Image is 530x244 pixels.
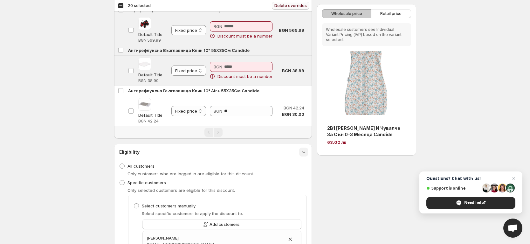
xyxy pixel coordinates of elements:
[142,211,243,216] span: Select specific customers to apply the discount to.
[119,149,140,155] h3: Eligibility
[127,188,235,193] span: Only selected customers are eligible for this discount.
[138,18,151,29] img: Default Title
[214,24,222,29] span: BGN
[426,176,515,181] span: Questions? Chat with us!
[217,33,272,39] span: Discount must be a number
[217,73,272,80] span: Discount must be a number
[331,11,362,16] span: Wholesale price
[214,64,222,69] span: BGN
[279,27,304,33] span: BGN 569.99
[128,3,151,8] span: 20 selected
[138,38,162,43] span: BGN 569.99
[147,235,284,241] h3: [PERSON_NAME]
[322,9,371,18] button: Wholesale price
[128,47,250,53] span: Антирефлуксна Възглавница Клин 10° 55X35См Candide
[282,111,304,117] span: BGN 30.00
[210,221,239,227] span: Add customers
[128,87,259,94] span: Антирефлуксна Възглавница Клин 10° Air+ 55X35См Candide
[327,125,406,138] h3: 2В1 [PERSON_NAME] И Чувалче За Сън 0-3 Месеца Candide
[138,31,162,38] span: Default Title
[138,72,162,78] span: Default Title
[114,126,312,139] nav: Pagination
[138,112,162,118] span: Default Title
[326,27,407,42] p: Wholesale customers see Individual Variant Pricing (IVP) based on the variant selected.
[380,11,402,16] span: Retail price
[142,219,302,229] button: Add customers
[282,67,304,74] span: BGN 38.99
[138,78,162,83] span: BGN 38.99
[510,175,518,182] span: Close chat
[322,51,411,115] img: 2В1 Антистрес Пелена И Чувалче За Сън 0-3 Месеца Candide
[138,58,151,70] img: Default Title
[214,108,222,114] span: BGN
[127,171,254,176] span: Only customers who are logged in are eligible for this discount.
[127,164,155,169] span: All customers
[327,140,347,145] span: 63.00 лв
[127,180,166,185] span: Specific customers
[464,200,486,206] span: Need help?
[371,9,411,18] button: Retail price
[142,203,196,208] span: Select customers manually
[274,3,307,8] span: Delete overrides
[426,197,515,209] div: Need help?
[272,2,309,10] button: Delete overrides
[284,105,304,111] span: BGN 42.24
[503,219,522,238] div: Open chat
[426,186,480,191] span: Support is online
[138,119,162,124] span: BGN 42.24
